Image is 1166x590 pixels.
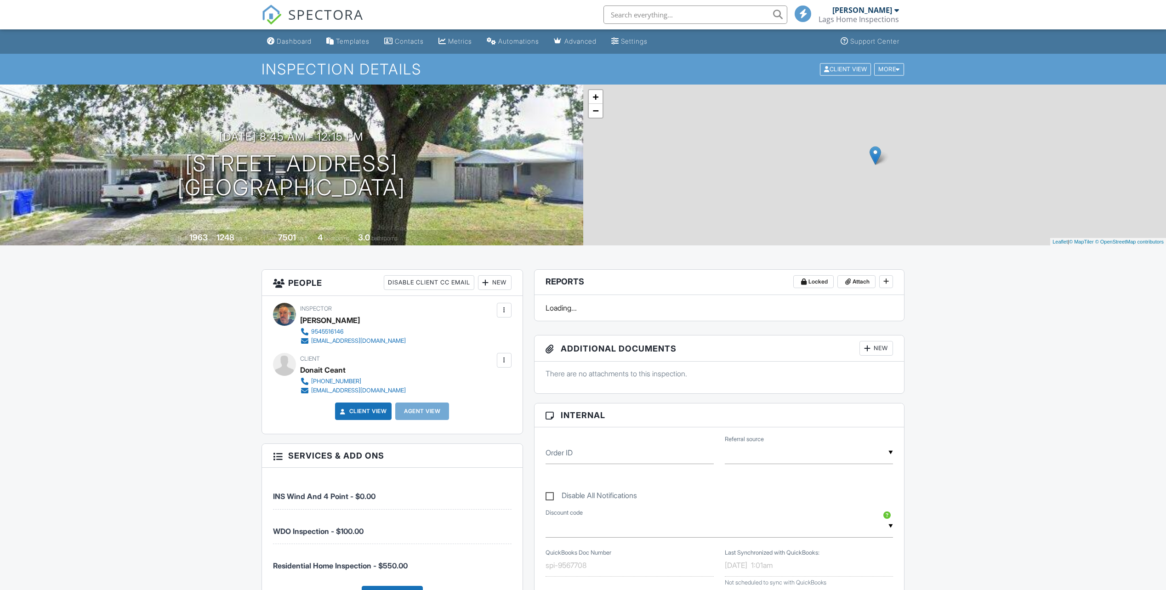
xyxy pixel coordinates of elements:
div: Settings [621,37,648,45]
span: INS Wind And 4 Point - $0.00 [273,492,375,501]
a: [PHONE_NUMBER] [300,377,406,386]
span: Inspector [300,305,332,312]
p: There are no attachments to this inspection. [546,369,893,379]
div: Client View [820,63,871,75]
div: Templates [336,37,370,45]
span: Not scheduled to sync with QuickBooks [725,579,826,586]
a: Client View [819,65,873,72]
img: The Best Home Inspection Software - Spectora [262,5,282,25]
div: New [859,341,893,356]
a: Zoom in [589,90,603,104]
span: Built [178,235,188,242]
li: Service: INS Wind And 4 Point [273,475,512,509]
div: 7501 [278,233,296,242]
li: Service: Residential Home Inspection [273,544,512,578]
a: Advanced [550,33,600,50]
div: 9545516146 [311,328,344,335]
h1: [STREET_ADDRESS] [GEOGRAPHIC_DATA] [177,152,405,200]
div: 1963 [189,233,208,242]
a: [EMAIL_ADDRESS][DOMAIN_NAME] [300,336,406,346]
div: [PERSON_NAME] [300,313,360,327]
div: Donait Ceant [300,363,346,377]
span: WDO Inspection - $100.00 [273,527,364,536]
div: Lags Home Inspections [819,15,899,24]
a: SPECTORA [262,12,364,32]
label: Disable All Notifications [546,491,637,503]
label: QuickBooks Doc Number [546,549,611,557]
a: Templates [323,33,373,50]
div: [EMAIL_ADDRESS][DOMAIN_NAME] [311,337,406,345]
a: Dashboard [263,33,315,50]
span: Lot Size [257,235,277,242]
h3: People [262,270,523,296]
label: Last Synchronized with QuickBooks: [725,549,819,557]
h3: [DATE] 8:45 am - 12:15 pm [219,130,364,143]
a: Automations (Basic) [483,33,543,50]
a: Zoom out [589,104,603,118]
input: Search everything... [603,6,787,24]
div: Support Center [850,37,899,45]
label: Order ID [546,448,573,458]
a: Leaflet [1052,239,1068,244]
span: Residential Home Inspection - $550.00 [273,561,408,570]
div: 3.0 [358,233,370,242]
label: Referral source [725,435,764,443]
a: Contacts [381,33,427,50]
a: 9545516146 [300,327,406,336]
div: Contacts [395,37,424,45]
span: Client [300,355,320,362]
a: Metrics [435,33,476,50]
div: Advanced [564,37,597,45]
a: © MapTiler [1069,239,1094,244]
span: bathrooms [371,235,398,242]
div: More [874,63,904,75]
div: [PHONE_NUMBER] [311,378,361,385]
li: Service: WDO Inspection [273,510,512,544]
a: © OpenStreetMap contributors [1095,239,1164,244]
div: [EMAIL_ADDRESS][DOMAIN_NAME] [311,387,406,394]
div: Metrics [448,37,472,45]
span: bedrooms [324,235,349,242]
h3: Additional Documents [535,335,904,362]
div: Dashboard [277,37,312,45]
div: 1248 [216,233,234,242]
div: New [478,275,512,290]
a: Settings [608,33,651,50]
div: Automations [498,37,539,45]
h1: Inspection Details [262,61,905,77]
h3: Internal [535,403,904,427]
a: Support Center [837,33,903,50]
span: sq.ft. [297,235,309,242]
span: sq. ft. [236,235,249,242]
h3: Services & Add ons [262,444,523,468]
span: SPECTORA [288,5,364,24]
div: | [1050,238,1166,246]
a: [EMAIL_ADDRESS][DOMAIN_NAME] [300,386,406,395]
div: [PERSON_NAME] [832,6,892,15]
a: Client View [338,407,387,416]
label: Discount code [546,509,583,517]
div: Disable Client CC Email [384,275,474,290]
div: 4 [318,233,323,242]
